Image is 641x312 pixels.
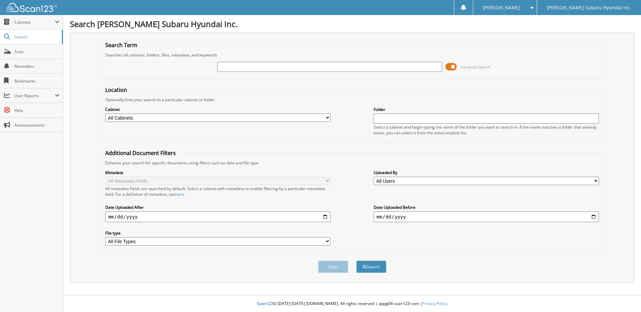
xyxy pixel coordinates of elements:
[14,19,55,25] span: Cabinets
[14,63,59,69] span: Reminders
[175,191,184,197] a: here
[483,6,520,10] span: [PERSON_NAME]
[547,6,631,10] span: [PERSON_NAME] Subaru Hyundai Inc.
[14,93,55,99] span: User Reports
[102,52,602,58] div: Searches all cabinets, folders, files, metadata, and keywords
[105,211,330,222] input: start
[102,97,602,103] div: Optionally limit your search to a particular cabinet or folder
[374,107,599,112] label: Folder
[374,211,599,222] input: end
[14,108,59,113] span: Help
[356,261,386,273] button: Search
[422,301,447,306] a: Privacy Policy
[14,49,59,54] span: Scan
[14,78,59,84] span: Bookmarks
[105,204,330,210] label: Date Uploaded After
[102,149,179,157] legend: Additional Document Filters
[374,170,599,175] label: Uploaded By
[14,34,58,40] span: Search
[7,3,57,12] img: scan123-logo-white.svg
[318,261,348,273] button: Clear
[461,64,490,69] span: Advanced Search
[608,280,641,312] iframe: Chat Widget
[105,186,330,197] div: All metadata fields are searched by default. Select a cabinet with metadata to enable filtering b...
[374,204,599,210] label: Date Uploaded Before
[63,296,641,312] div: © [DATE]-[DATE] [DOMAIN_NAME]. All rights reserved | appg04-scan123-com |
[14,122,59,128] span: Announcements
[102,41,141,49] legend: Search Term
[105,170,330,175] label: Metadata
[70,18,634,29] h1: Search [PERSON_NAME] Subaru Hyundai Inc.
[105,107,330,112] label: Cabinet
[374,124,599,136] div: Select a cabinet and begin typing the name of the folder you want to search in. If the name match...
[105,230,330,236] label: File type
[102,86,130,94] legend: Location
[257,301,273,306] span: Scan123
[102,160,602,166] div: Enhance your search for specific documents using filters such as date and file type.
